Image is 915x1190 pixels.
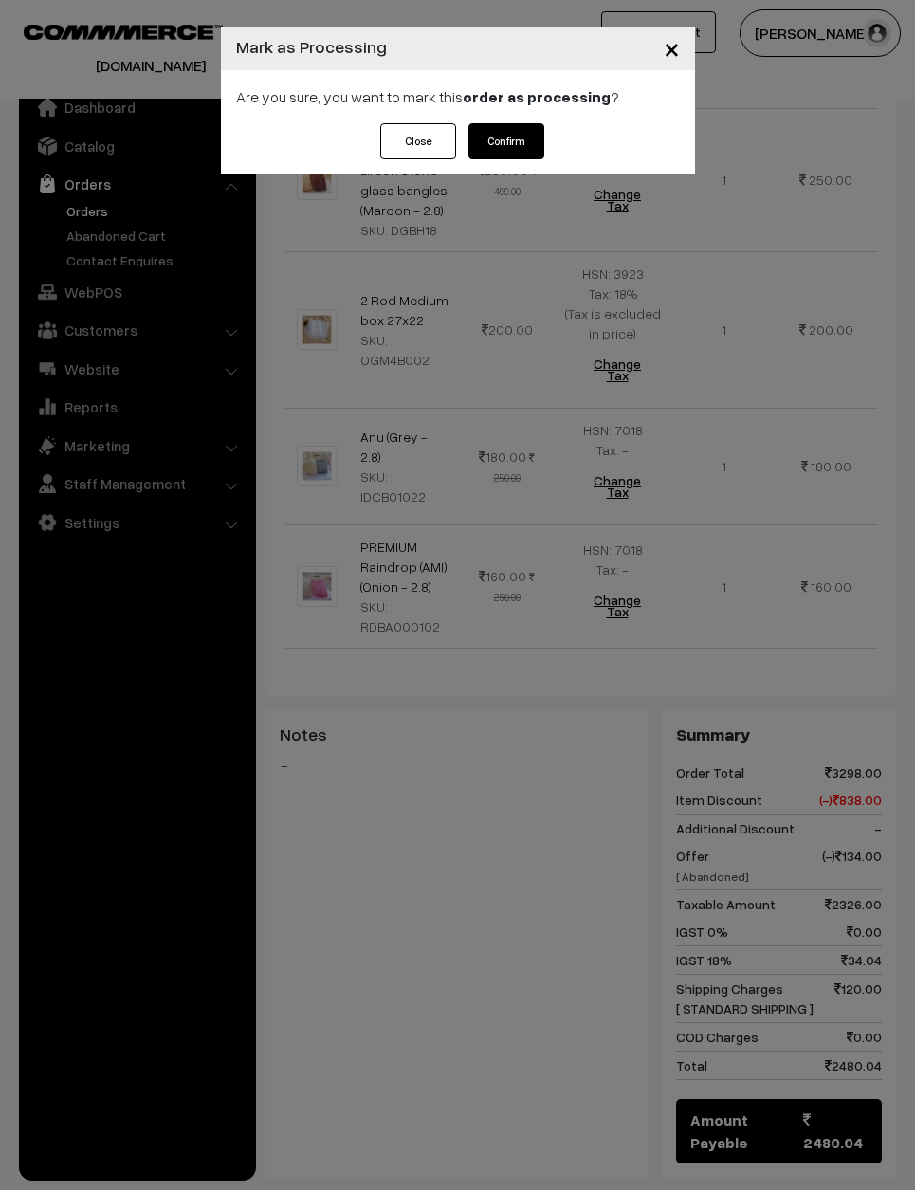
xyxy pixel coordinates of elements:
[380,123,456,159] button: Close
[468,123,544,159] button: Confirm
[649,19,695,78] button: Close
[236,34,387,60] h4: Mark as Processing
[463,87,611,106] strong: order as processing
[664,30,680,65] span: ×
[221,70,695,123] div: Are you sure, you want to mark this ?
